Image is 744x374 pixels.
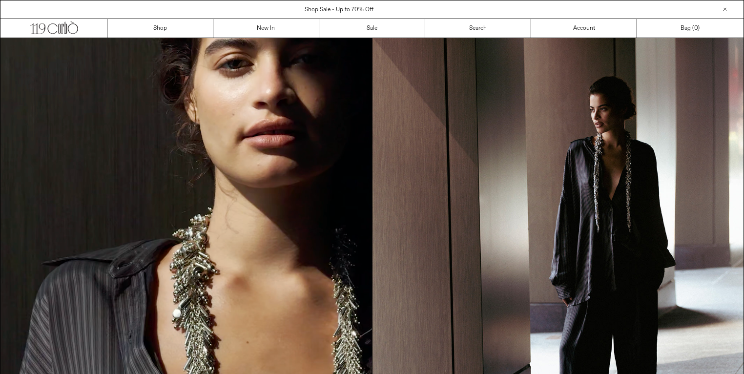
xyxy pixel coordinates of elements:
[694,24,698,32] span: 0
[531,19,637,38] a: Account
[694,24,700,33] span: )
[107,19,213,38] a: Shop
[213,19,319,38] a: New In
[637,19,743,38] a: Bag ()
[425,19,531,38] a: Search
[319,19,425,38] a: Sale
[305,6,373,14] a: Shop Sale - Up to 70% Off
